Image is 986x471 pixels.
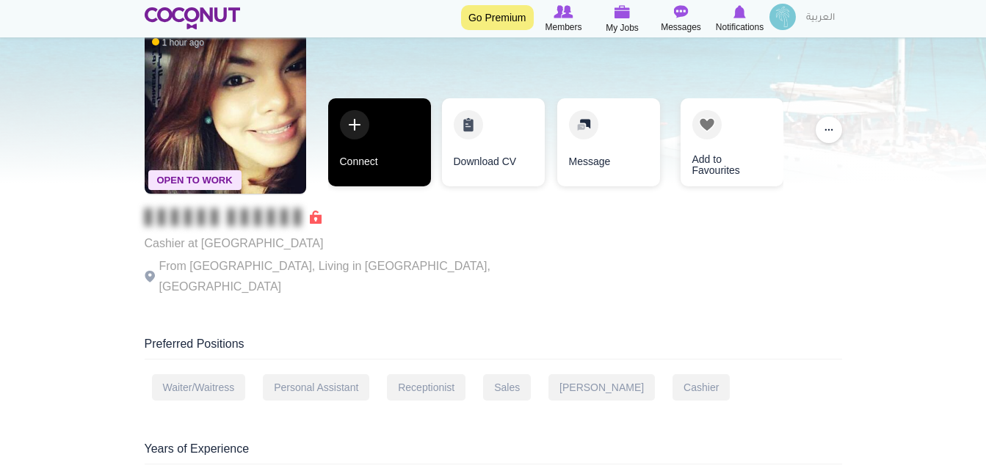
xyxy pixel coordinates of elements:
[145,336,842,359] div: Preferred Positions
[263,374,369,401] div: Personal Assistant
[652,4,711,34] a: Messages Messages
[733,5,746,18] img: Notifications
[145,256,548,297] p: From [GEOGRAPHIC_DATA], Living in [GEOGRAPHIC_DATA], [GEOGRAPHIC_DATA]
[145,7,241,29] img: Home
[816,117,842,143] button: ...
[483,374,531,401] div: Sales
[442,98,545,194] div: 2 / 4
[554,5,573,18] img: Browse Members
[593,4,652,35] a: My Jobs My Jobs
[328,98,431,186] a: Connect
[661,20,701,34] span: Messages
[681,98,783,186] a: Add to Favourites
[711,4,769,34] a: Notifications Notifications
[548,374,655,401] div: [PERSON_NAME]
[145,441,842,464] div: Years of Experience
[442,98,545,186] a: Download CV
[545,20,581,34] span: Members
[716,20,764,34] span: Notifications
[606,21,639,35] span: My Jobs
[328,98,431,194] div: 1 / 4
[670,98,772,194] div: 4 / 4
[387,374,465,401] div: Receptionist
[673,374,730,401] div: Cashier
[556,98,659,194] div: 3 / 4
[615,5,631,18] img: My Jobs
[152,37,204,49] span: 1 hour ago
[145,233,548,254] p: Cashier at [GEOGRAPHIC_DATA]
[534,4,593,34] a: Browse Members Members
[799,4,842,33] a: العربية
[461,5,534,30] a: Go Premium
[557,98,660,186] a: Message
[145,210,322,224] span: Connect to Unlock the Profile
[674,5,689,18] img: Messages
[148,170,242,190] span: Open To Work
[152,374,246,401] div: Waiter/Waitress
